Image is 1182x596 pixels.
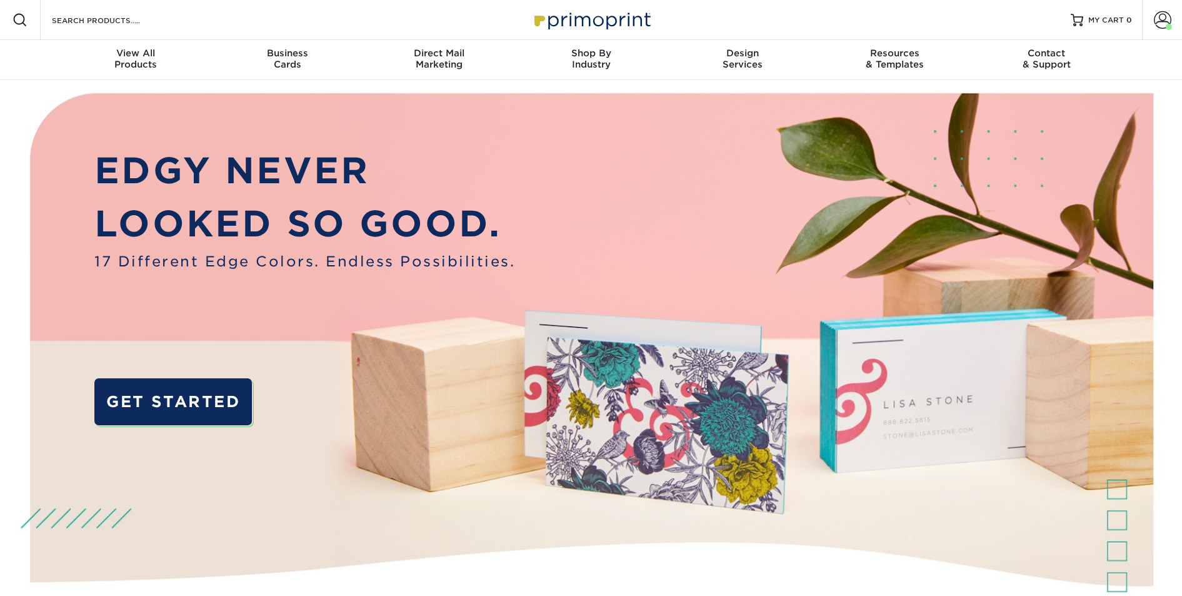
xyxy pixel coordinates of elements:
span: Direct Mail [363,48,515,59]
a: Shop ByIndustry [515,40,667,80]
input: SEARCH PRODUCTS..... [51,13,173,28]
span: MY CART [1088,15,1124,26]
div: Cards [211,48,363,70]
span: 0 [1126,16,1132,24]
div: Marketing [363,48,515,70]
span: View All [60,48,212,59]
p: LOOKED SO GOOD. [94,198,515,251]
span: Design [667,48,819,59]
a: Contact& Support [971,40,1123,80]
span: 17 Different Edge Colors. Endless Possibilities. [94,251,515,272]
p: EDGY NEVER [94,144,515,198]
a: DesignServices [667,40,819,80]
div: Products [60,48,212,70]
div: & Templates [819,48,971,70]
a: GET STARTED [94,378,252,425]
div: & Support [971,48,1123,70]
div: Services [667,48,819,70]
span: Contact [971,48,1123,59]
a: Resources& Templates [819,40,971,80]
span: Shop By [515,48,667,59]
a: View AllProducts [60,40,212,80]
a: BusinessCards [211,40,363,80]
a: Direct MailMarketing [363,40,515,80]
img: Primoprint [529,6,654,33]
span: Resources [819,48,971,59]
div: Industry [515,48,667,70]
span: Business [211,48,363,59]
